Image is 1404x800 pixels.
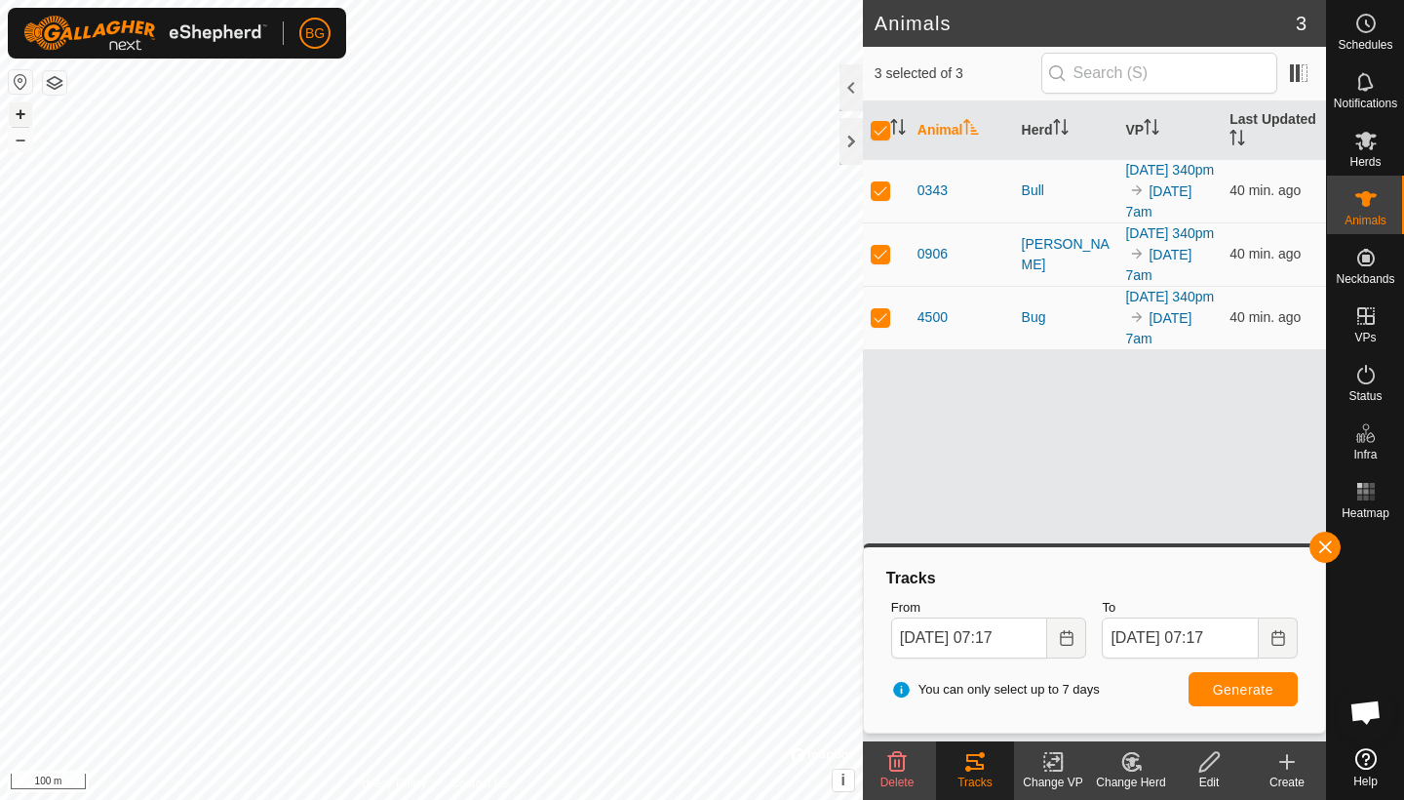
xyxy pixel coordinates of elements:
label: To [1102,598,1298,618]
span: Heatmap [1342,507,1389,519]
a: Help [1327,740,1404,795]
img: to [1129,309,1145,325]
span: Neckbands [1336,273,1394,285]
button: Choose Date [1047,618,1086,659]
button: Choose Date [1259,618,1298,659]
div: Create [1248,774,1326,791]
img: to [1129,182,1145,198]
span: i [841,772,845,788]
p-sorticon: Activate to sort [890,122,906,138]
span: Schedules [1338,39,1392,51]
div: Bull [1022,180,1111,201]
a: Contact Us [450,775,508,792]
p-sorticon: Activate to sort [1229,133,1245,148]
div: Open chat [1337,683,1395,741]
span: 0906 [917,244,948,264]
div: Edit [1170,774,1248,791]
div: Change VP [1014,774,1092,791]
button: – [9,128,32,151]
button: i [833,770,854,791]
span: Animals [1345,215,1386,226]
p-sorticon: Activate to sort [1053,122,1069,138]
button: + [9,102,32,126]
button: Reset Map [9,70,32,94]
span: 4500 [917,307,948,328]
label: From [891,598,1087,618]
h2: Animals [875,12,1296,35]
th: VP [1117,101,1222,160]
a: [DATE] 340pm [1125,225,1214,241]
span: Notifications [1334,98,1397,109]
p-sorticon: Activate to sort [963,122,979,138]
span: 0343 [917,180,948,201]
span: Status [1348,390,1382,402]
a: [DATE] 340pm [1125,162,1214,178]
img: Gallagher Logo [23,16,267,51]
span: Delete [880,776,915,789]
span: Help [1353,776,1378,787]
a: [DATE] 7am [1125,247,1191,283]
span: Sep 12, 2025, 6:37 AM [1229,246,1301,261]
button: Map Layers [43,71,66,95]
span: You can only select up to 7 days [891,680,1100,700]
span: 3 [1296,9,1306,38]
div: Change Herd [1092,774,1170,791]
a: [DATE] 7am [1125,310,1191,346]
div: Bug [1022,307,1111,328]
span: BG [305,23,325,44]
span: 3 selected of 3 [875,63,1041,84]
p-sorticon: Activate to sort [1144,122,1159,138]
th: Herd [1014,101,1118,160]
div: Tracks [883,567,1306,590]
span: Sep 12, 2025, 6:37 AM [1229,182,1301,198]
span: Generate [1213,682,1273,698]
span: Infra [1353,449,1377,460]
a: Privacy Policy [354,775,427,792]
div: [PERSON_NAME] [1022,234,1111,275]
span: Herds [1349,156,1381,168]
th: Animal [910,101,1014,160]
div: Tracks [936,774,1014,791]
span: VPs [1354,332,1376,343]
span: Sep 12, 2025, 6:37 AM [1229,309,1301,325]
img: to [1129,246,1145,261]
th: Last Updated [1222,101,1326,160]
a: [DATE] 7am [1125,183,1191,220]
a: [DATE] 340pm [1125,289,1214,304]
input: Search (S) [1041,53,1277,94]
button: Generate [1189,672,1298,706]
